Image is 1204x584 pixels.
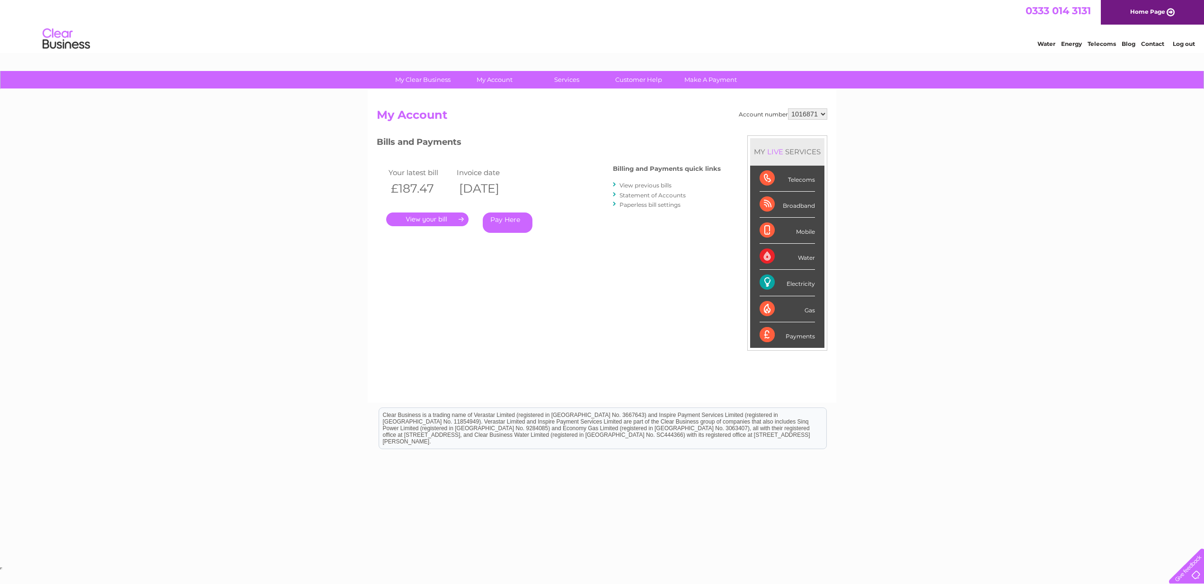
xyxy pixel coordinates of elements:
[600,71,678,88] a: Customer Help
[456,71,534,88] a: My Account
[760,192,815,218] div: Broadband
[384,71,462,88] a: My Clear Business
[386,212,469,226] a: .
[760,218,815,244] div: Mobile
[1037,40,1055,47] a: Water
[528,71,606,88] a: Services
[672,71,750,88] a: Make A Payment
[1122,40,1135,47] a: Blog
[1026,5,1091,17] a: 0333 014 3131
[620,192,686,199] a: Statement of Accounts
[760,244,815,270] div: Water
[377,108,827,126] h2: My Account
[42,25,90,53] img: logo.png
[1088,40,1116,47] a: Telecoms
[454,166,522,179] td: Invoice date
[750,138,824,165] div: MY SERVICES
[739,108,827,120] div: Account number
[760,166,815,192] div: Telecoms
[620,201,681,208] a: Paperless bill settings
[1061,40,1082,47] a: Energy
[760,270,815,296] div: Electricity
[377,135,721,152] h3: Bills and Payments
[386,179,454,198] th: £187.47
[620,182,672,189] a: View previous bills
[1141,40,1164,47] a: Contact
[386,166,454,179] td: Your latest bill
[760,322,815,348] div: Payments
[765,147,785,156] div: LIVE
[379,5,826,46] div: Clear Business is a trading name of Verastar Limited (registered in [GEOGRAPHIC_DATA] No. 3667643...
[613,165,721,172] h4: Billing and Payments quick links
[760,296,815,322] div: Gas
[454,179,522,198] th: [DATE]
[1173,40,1195,47] a: Log out
[483,212,532,233] a: Pay Here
